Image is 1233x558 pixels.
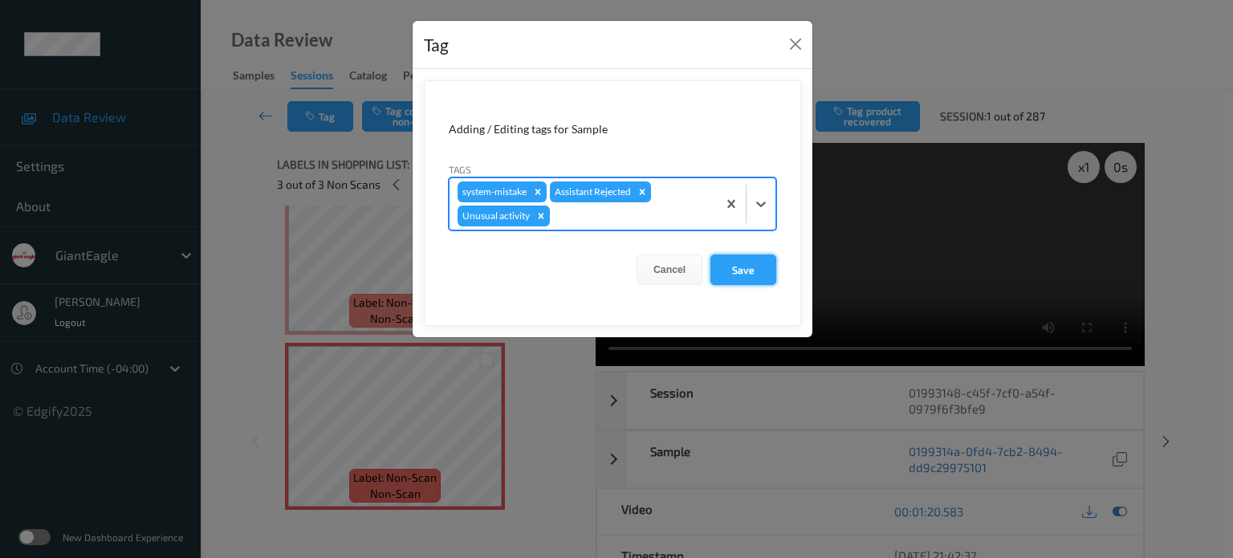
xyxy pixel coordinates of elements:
button: Cancel [637,255,702,285]
div: system-mistake [458,181,529,202]
label: Tags [449,162,471,177]
div: Tag [424,32,449,58]
div: Remove Unusual activity [532,206,550,226]
button: Save [710,255,776,285]
div: Assistant Rejected [550,181,633,202]
div: Unusual activity [458,206,532,226]
div: Remove Assistant Rejected [633,181,651,202]
button: Close [784,33,807,55]
div: Remove system-mistake [529,181,547,202]
div: Adding / Editing tags for Sample [449,121,776,137]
